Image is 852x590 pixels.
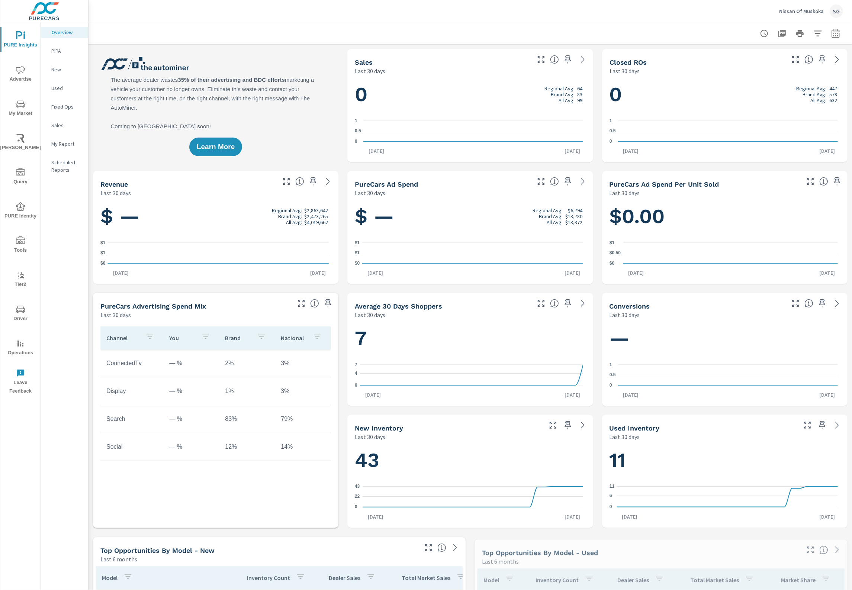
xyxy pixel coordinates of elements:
p: Brand Avg: [278,213,302,219]
td: 3% [275,382,331,400]
p: Last 30 days [100,310,131,319]
span: Tier2 [3,271,38,289]
div: SG [830,4,843,18]
a: See more details in report [831,419,843,431]
p: Inventory Count [536,576,579,584]
h5: PureCars Advertising Spend Mix [100,302,206,310]
p: [DATE] [814,147,840,155]
p: [DATE] [618,147,644,155]
div: Sales [41,120,88,131]
span: Query [3,168,38,186]
button: "Export Report to PDF" [775,26,790,41]
button: Make Fullscreen [535,175,547,187]
h5: Used Inventory [610,424,660,432]
text: 11 [610,484,615,489]
h1: $0.00 [610,204,840,229]
text: $0 [355,261,360,266]
text: 0 [355,383,357,388]
text: $1 [100,251,106,256]
td: 79% [275,410,331,428]
text: $1 [610,240,615,245]
a: See more details in report [831,54,843,65]
p: Dealer Sales [329,574,360,581]
span: Advertise [3,65,38,84]
span: Operations [3,339,38,357]
button: Learn More [189,138,242,156]
text: 6 [610,493,612,499]
p: 578 [829,91,837,97]
span: Save this to your personalized report [562,175,574,187]
span: Number of Repair Orders Closed by the selected dealership group over the selected time range. [So... [804,55,813,64]
p: [DATE] [305,269,331,277]
span: Save this to your personalized report [816,297,828,309]
text: $1 [100,240,106,245]
button: Select Date Range [828,26,843,41]
text: 7 [355,362,357,367]
p: Regional Avg: [544,86,575,91]
p: Sales [51,122,82,129]
h5: New Inventory [355,424,403,432]
h5: Sales [355,58,373,66]
td: Display [100,382,163,400]
span: Save this to your personalized report [562,54,574,65]
button: Apply Filters [810,26,825,41]
td: — % [163,354,219,373]
div: Overview [41,27,88,38]
h5: Top Opportunities by Model - Used [482,549,598,557]
p: Last 30 days [355,310,385,319]
span: Save this to your personalized report [816,54,828,65]
span: Save this to your personalized report [562,419,574,431]
p: $13,780 [566,213,583,219]
td: ConnectedTv [100,354,163,373]
p: $13,372 [566,219,583,225]
span: A rolling 30 day total of daily Shoppers on the dealership website, averaged over the selected da... [550,299,559,308]
button: Make Fullscreen [422,542,434,554]
h1: 7 [355,326,585,351]
p: [DATE] [108,269,134,277]
text: 0 [355,139,357,144]
h1: 0 [610,82,840,107]
p: All Avg: [286,219,302,225]
p: Nissan Of Muskoka [779,8,824,14]
p: $2,473,265 [304,213,328,219]
button: Make Fullscreen [804,544,816,556]
text: 0.5 [610,373,616,378]
text: 0 [355,504,357,510]
text: $1 [355,251,360,256]
td: 1% [219,382,275,400]
text: $0.50 [610,251,621,256]
text: 22 [355,494,360,499]
p: Brand Avg: [551,91,575,97]
button: Make Fullscreen [790,54,801,65]
span: PURE Identity [3,202,38,220]
p: Brand [225,334,251,342]
text: 1 [610,362,612,367]
text: 1 [355,118,357,123]
span: Find the biggest opportunities within your model lineup by seeing how each model is selling in yo... [437,543,446,552]
div: My Report [41,138,88,149]
h1: $ — [100,204,331,229]
span: My Market [3,100,38,118]
button: Make Fullscreen [547,419,559,431]
p: Brand Avg: [803,91,826,97]
p: All Avg: [810,97,826,103]
p: [DATE] [814,513,840,520]
p: [DATE] [814,391,840,399]
span: This table looks at how you compare to the amount of budget you spend per channel as opposed to y... [310,299,319,308]
button: Make Fullscreen [280,175,292,187]
td: — % [163,382,219,400]
a: See more details in report [577,54,589,65]
span: The number of dealer-specified goals completed by a visitor. [Source: This data is provided by th... [804,299,813,308]
span: [PERSON_NAME] [3,134,38,152]
p: Fixed Ops [51,103,82,110]
text: 0 [610,504,612,510]
a: See more details in report [449,542,461,554]
div: Scheduled Reports [41,157,88,175]
a: See more details in report [577,419,589,431]
p: [DATE] [560,391,586,399]
button: Make Fullscreen [535,297,547,309]
p: [DATE] [814,269,840,277]
text: $0 [100,261,106,266]
h5: Closed ROs [610,58,647,66]
h1: 11 [610,447,840,473]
